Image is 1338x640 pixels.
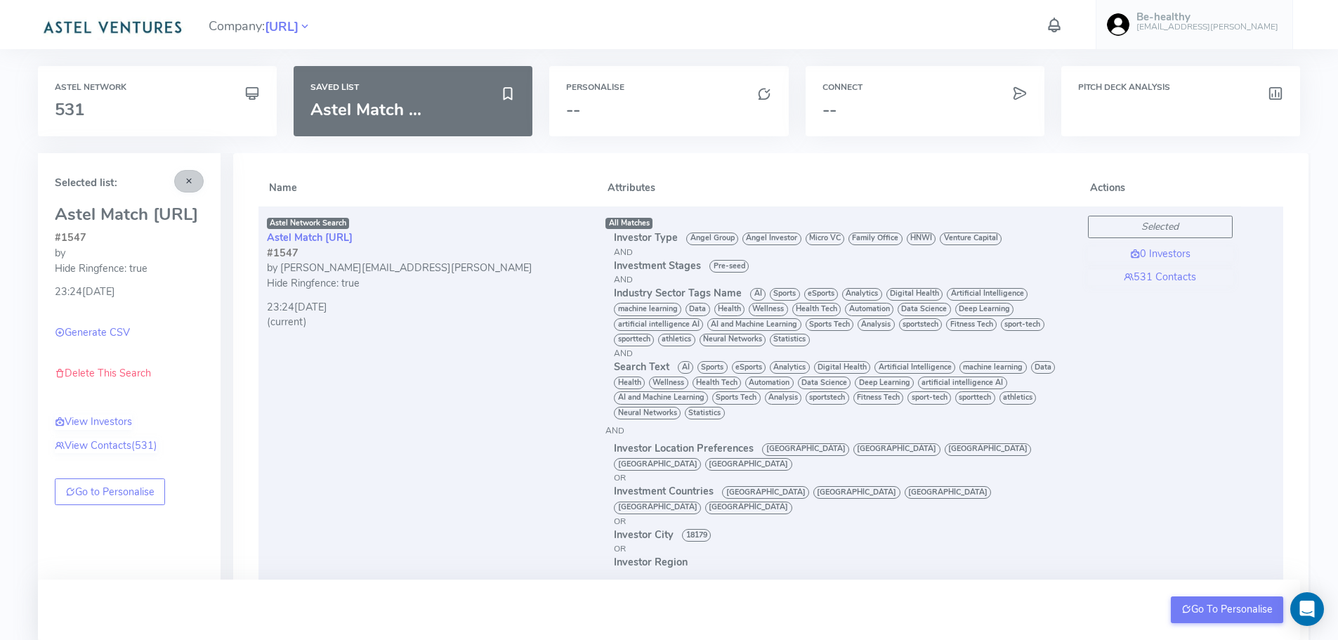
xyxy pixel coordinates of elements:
[1031,361,1056,374] span: Data
[55,276,204,300] div: 23:24[DATE]
[614,542,1070,555] div: OR
[798,377,851,389] span: Data Science
[918,377,1007,389] span: artificial intelligence AI
[806,318,854,331] span: Sports Tech
[822,83,1028,92] h6: Connect
[265,18,299,37] span: [URL]
[678,361,693,374] span: AI
[792,303,841,315] span: Health Tech
[614,318,703,331] span: artificial intelligence AI
[842,288,882,301] span: Analytics
[770,334,810,346] span: Statistics
[614,458,701,471] span: [GEOGRAPHIC_DATA]
[614,230,678,244] span: Investor Type
[1080,170,1241,207] th: Actions
[55,98,84,121] span: 531
[999,391,1037,404] span: athletics
[55,246,204,261] div: by
[1107,13,1129,36] img: user-image
[614,515,1070,528] div: OR
[907,391,951,404] span: sport-tech
[685,407,725,419] span: Statistics
[310,98,421,121] span: Astel Match ...
[131,438,157,452] span: (531)
[1078,83,1283,92] h6: Pitch Deck Analysis
[806,391,849,404] span: sportstech
[614,286,742,300] span: Industry Sector Tags Name
[614,377,645,389] span: Health
[1136,22,1278,32] h6: [EMAIL_ADDRESS][PERSON_NAME]
[848,233,903,245] span: Family Office
[55,478,166,505] a: Go to Personalise
[658,334,695,346] span: athletics
[705,502,792,514] span: [GEOGRAPHIC_DATA]
[700,334,766,346] span: Neural Networks
[609,218,650,228] span: All Matches
[55,438,157,454] a: View Contacts(531)
[1290,592,1324,626] div: Open Intercom Messenger
[749,303,788,315] span: Wellness
[697,361,728,374] span: Sports
[946,318,997,331] span: Fitness Tech
[745,377,794,389] span: Automation
[614,471,1070,484] div: OR
[742,233,801,245] span: Angel Investor
[1088,247,1233,262] a: 0 Investors
[55,177,204,189] h5: Selected list:
[822,98,837,121] span: --
[649,377,688,389] span: Wellness
[686,303,710,315] span: Data
[714,303,745,315] span: Health
[614,528,674,542] span: Investor City
[55,230,204,246] div: #1547
[705,458,792,471] span: [GEOGRAPHIC_DATA]
[955,303,1014,315] span: Deep Learning
[686,233,738,245] span: Angel Group
[55,325,130,339] a: Generate CSV
[614,303,681,315] span: machine learning
[1001,318,1044,331] span: sport-tech
[806,233,845,245] span: Micro VC
[886,288,943,301] span: Digital Health
[614,502,701,514] span: [GEOGRAPHIC_DATA]
[614,334,654,346] span: sporttech
[855,377,914,389] span: Deep Learning
[267,292,589,315] div: 23:24[DATE]
[845,303,893,315] span: Automation
[614,555,688,569] span: Investor Region
[1088,216,1233,238] button: Selected
[267,230,353,244] a: Astel Match [URL]
[614,246,1070,259] div: AND
[750,288,766,301] span: AI
[898,303,951,315] span: Data Science
[55,414,132,430] a: View Investors
[959,361,1027,374] span: machine learning
[693,377,742,389] span: Health Tech
[258,170,598,207] th: Name
[605,424,1070,437] div: AND
[566,98,580,121] span: --
[712,391,761,404] span: Sports Tech
[940,233,1002,245] span: Venture Capital
[265,18,299,34] a: [URL]
[55,261,204,277] div: Hide Ringfence: true
[614,259,701,273] span: Investment Stages
[682,529,711,542] span: 18179
[770,288,800,301] span: Sports
[614,441,754,455] span: Investor Location Preferences
[614,273,1070,286] div: AND
[597,170,1079,207] th: Attributes
[899,318,943,331] span: sportstech
[732,361,766,374] span: eSports
[945,443,1032,456] span: [GEOGRAPHIC_DATA]
[614,360,669,374] span: Search Text
[770,361,810,374] span: Analytics
[707,318,801,331] span: AI and Machine Learning
[310,83,516,92] h6: Saved List
[267,315,589,330] div: (current)
[267,276,589,292] div: Hide Ringfence: true
[614,407,681,419] span: Neural Networks
[614,484,714,498] span: Investment Countries
[55,366,151,380] a: Delete This Search
[765,391,802,404] span: Analysis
